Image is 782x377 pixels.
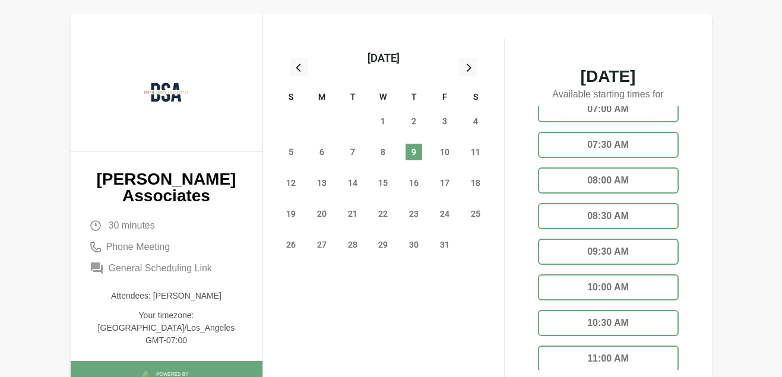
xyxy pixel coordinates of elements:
[436,113,453,129] span: Friday, October 3, 2025
[375,175,391,191] span: Wednesday, October 15, 2025
[406,113,422,129] span: Thursday, October 2, 2025
[538,346,679,372] div: 11:00 AM
[375,236,391,253] span: Wednesday, October 29, 2025
[467,175,484,191] span: Saturday, October 18, 2025
[406,236,422,253] span: Thursday, October 30, 2025
[375,144,391,160] span: Wednesday, October 8, 2025
[538,132,679,158] div: 07:30 AM
[344,236,361,253] span: Tuesday, October 28, 2025
[276,90,307,106] div: S
[314,205,330,222] span: Monday, October 20, 2025
[436,175,453,191] span: Friday, October 17, 2025
[406,144,422,160] span: Thursday, October 9, 2025
[538,274,679,300] div: 10:00 AM
[528,68,688,85] span: [DATE]
[436,144,453,160] span: Friday, October 10, 2025
[283,144,299,160] span: Sunday, October 5, 2025
[436,236,453,253] span: Friday, October 31, 2025
[106,240,170,254] span: Phone Meeting
[538,310,679,336] div: 10:30 AM
[109,261,212,275] span: General Scheduling Link
[538,96,679,122] div: 07:00 AM
[467,113,484,129] span: Saturday, October 4, 2025
[314,144,330,160] span: Monday, October 6, 2025
[344,175,361,191] span: Tuesday, October 14, 2025
[398,90,429,106] div: T
[538,239,679,265] div: 09:30 AM
[368,50,400,66] div: [DATE]
[429,90,460,106] div: F
[90,171,243,204] p: [PERSON_NAME] Associates
[467,205,484,222] span: Saturday, October 25, 2025
[368,90,399,106] div: W
[538,167,679,194] div: 08:00 AM
[344,144,361,160] span: Tuesday, October 7, 2025
[90,290,243,302] p: Attendees: [PERSON_NAME]
[337,90,368,106] div: T
[90,309,243,347] p: Your timezone: [GEOGRAPHIC_DATA]/Los_Angeles GMT-07:00
[314,175,330,191] span: Monday, October 13, 2025
[306,90,337,106] div: M
[467,144,484,160] span: Saturday, October 11, 2025
[538,203,679,229] div: 08:30 AM
[436,205,453,222] span: Friday, October 24, 2025
[283,175,299,191] span: Sunday, October 12, 2025
[314,236,330,253] span: Monday, October 27, 2025
[375,205,391,222] span: Wednesday, October 22, 2025
[528,85,688,106] p: Available starting times for
[109,218,155,233] span: 30 minutes
[283,236,299,253] span: Sunday, October 26, 2025
[406,205,422,222] span: Thursday, October 23, 2025
[406,175,422,191] span: Thursday, October 16, 2025
[460,90,491,106] div: S
[375,113,391,129] span: Wednesday, October 1, 2025
[344,205,361,222] span: Tuesday, October 21, 2025
[283,205,299,222] span: Sunday, October 19, 2025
